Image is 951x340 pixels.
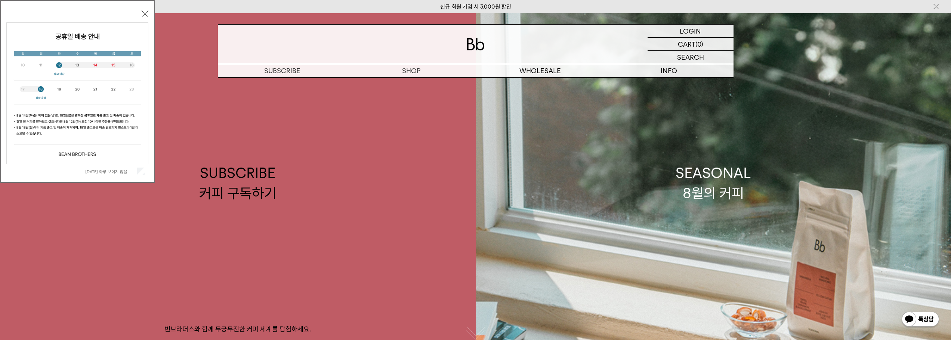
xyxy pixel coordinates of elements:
p: CART [678,38,695,50]
img: 로고 [467,38,485,50]
label: [DATE] 하루 보이지 않음 [85,169,136,174]
img: 카카오톡 채널 1:1 채팅 버튼 [901,311,940,329]
a: 신규 회원 가입 시 3,000원 할인 [440,3,511,10]
p: SEARCH [677,51,704,64]
p: (0) [695,38,703,50]
img: cb63d4bbb2e6550c365f227fdc69b27f_113810.jpg [7,23,148,164]
div: SUBSCRIBE 커피 구독하기 [199,163,277,203]
a: SUBSCRIBE [218,64,347,77]
p: INFO [605,64,734,77]
a: LOGIN [648,25,734,38]
div: SEASONAL 8월의 커피 [676,163,751,203]
p: LOGIN [680,25,701,37]
a: CART (0) [648,38,734,51]
button: 닫기 [142,10,148,17]
p: WHOLESALE [476,64,605,77]
a: SHOP [347,64,476,77]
